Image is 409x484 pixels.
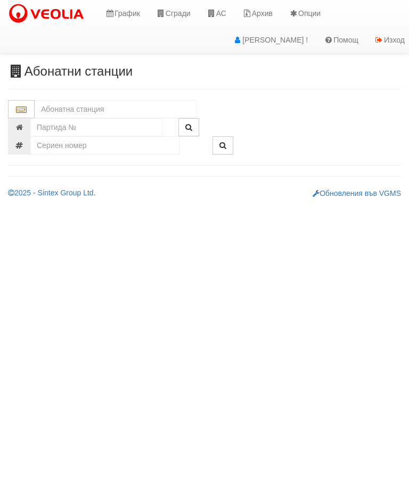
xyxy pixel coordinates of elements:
a: Обновления във VGMS [313,189,401,198]
img: VeoliaLogo.png [8,3,89,25]
a: 2025 - Sintex Group Ltd. [8,188,96,197]
a: Помощ [316,27,366,53]
input: Сериен номер [30,136,179,154]
input: Абонатна станция [35,100,197,118]
h3: Абонатни станции [8,64,401,78]
input: Партида № [30,118,162,136]
a: [PERSON_NAME] ! [225,27,316,53]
